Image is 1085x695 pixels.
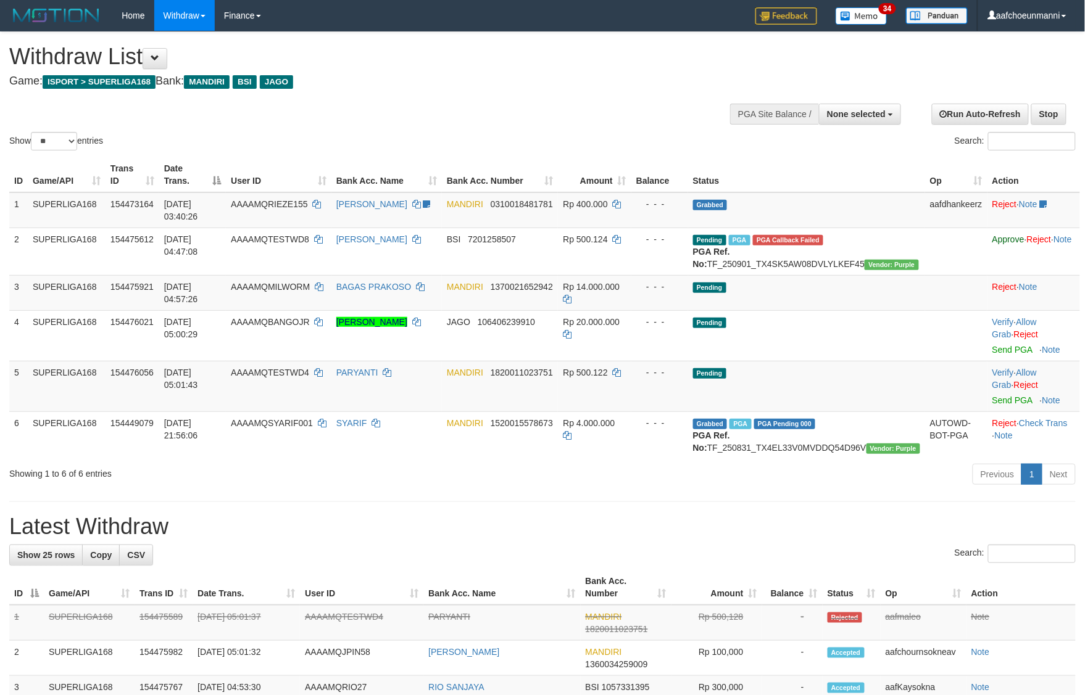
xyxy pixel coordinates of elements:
[992,368,1037,390] a: Allow Grab
[164,199,198,221] span: [DATE] 03:40:26
[9,514,1076,539] h1: Latest Withdraw
[28,310,106,361] td: SUPERLIGA168
[828,612,862,623] span: Rejected
[82,545,120,565] a: Copy
[226,157,331,192] th: User ID: activate to sort column ascending
[671,570,762,605] th: Amount: activate to sort column ascending
[1054,234,1072,244] a: Note
[693,430,730,453] b: PGA Ref. No:
[906,7,968,24] img: panduan.png
[127,550,145,560] span: CSV
[992,345,1033,355] a: Send PGA
[671,605,762,641] td: Rp 500,128
[992,418,1017,428] a: Reject
[1031,104,1066,125] a: Stop
[995,430,1013,440] a: Note
[300,570,423,605] th: User ID: activate to sort column ascending
[1021,464,1042,485] a: 1
[9,6,103,25] img: MOTION_logo.png
[331,157,442,192] th: Bank Acc. Name: activate to sort column ascending
[9,228,28,275] td: 2
[586,612,622,622] span: MANDIRI
[563,199,607,209] span: Rp 400.000
[1019,199,1037,209] a: Note
[992,282,1017,292] a: Reject
[636,316,683,328] div: - - -
[231,282,310,292] span: AAAAMQMILWORM
[135,641,193,676] td: 154475982
[693,368,726,379] span: Pending
[9,411,28,459] td: 6
[636,233,683,245] div: - - -
[44,641,135,676] td: SUPERLIGA168
[827,109,886,119] span: None selected
[193,641,300,676] td: [DATE] 05:01:32
[119,545,153,565] a: CSV
[336,317,407,327] a: [PERSON_NAME]
[932,104,1029,125] a: Run Auto-Refresh
[602,682,650,692] span: Copy 1057331395 to clipboard
[581,570,671,605] th: Bank Acc. Number: activate to sort column ascending
[442,157,558,192] th: Bank Acc. Number: activate to sort column ascending
[9,310,28,361] td: 4
[447,418,483,428] span: MANDIRI
[992,317,1037,339] span: ·
[231,317,310,327] span: AAAAMQBANGOJR
[193,570,300,605] th: Date Trans.: activate to sort column ascending
[447,368,483,377] span: MANDIRI
[1042,395,1061,405] a: Note
[9,157,28,192] th: ID
[135,605,193,641] td: 154475589
[260,75,293,89] span: JAGO
[563,418,615,428] span: Rp 4.000.000
[992,368,1037,390] span: ·
[491,282,553,292] span: Copy 1370021652942 to clipboard
[828,683,865,693] span: Accepted
[300,641,423,676] td: AAAAMQJPIN58
[955,132,1076,150] label: Search:
[44,570,135,605] th: Game/API: activate to sort column ascending
[688,411,925,459] td: TF_250831_TX4EL33V0MVDDQ54D96V
[967,570,1076,605] th: Action
[336,199,407,209] a: [PERSON_NAME]
[730,419,751,429] span: Marked by aafchoeunmanni
[992,368,1014,377] a: Verify
[971,682,990,692] a: Note
[823,570,881,605] th: Status: activate to sort column ascending
[925,157,987,192] th: Op: activate to sort column ascending
[28,361,106,411] td: SUPERLIGA168
[110,199,154,209] span: 154473164
[9,361,28,411] td: 5
[987,192,1080,228] td: ·
[693,200,728,210] span: Grabbed
[636,417,683,429] div: - - -
[9,545,83,565] a: Show 25 rows
[867,443,920,454] span: Vendor URL: https://trx4.1velocity.biz
[336,368,378,377] a: PARYANTI
[164,234,198,257] span: [DATE] 04:47:08
[631,157,688,192] th: Balance
[693,235,726,245] span: Pending
[231,368,309,377] span: AAAAMQTESTWD4
[28,157,106,192] th: Game/API: activate to sort column ascending
[9,132,103,150] label: Show entries
[865,260,918,270] span: Vendor URL: https://trx4.1velocity.biz
[90,550,112,560] span: Copy
[44,605,135,641] td: SUPERLIGA168
[586,659,648,669] span: Copy 1360034259009 to clipboard
[730,104,819,125] div: PGA Site Balance /
[447,282,483,292] span: MANDIRI
[992,395,1033,405] a: Send PGA
[987,157,1080,192] th: Action
[1019,418,1068,428] a: Check Trans
[491,368,553,377] span: Copy 1820011023751 to clipboard
[987,361,1080,411] td: · ·
[819,104,901,125] button: None selected
[988,545,1076,563] input: Search:
[164,317,198,339] span: [DATE] 05:00:29
[987,275,1080,310] td: ·
[992,199,1017,209] a: Reject
[987,411,1080,459] td: · ·
[468,234,516,244] span: Copy 7201258507 to clipboard
[586,624,648,634] span: Copy 1820011023751 to clipboard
